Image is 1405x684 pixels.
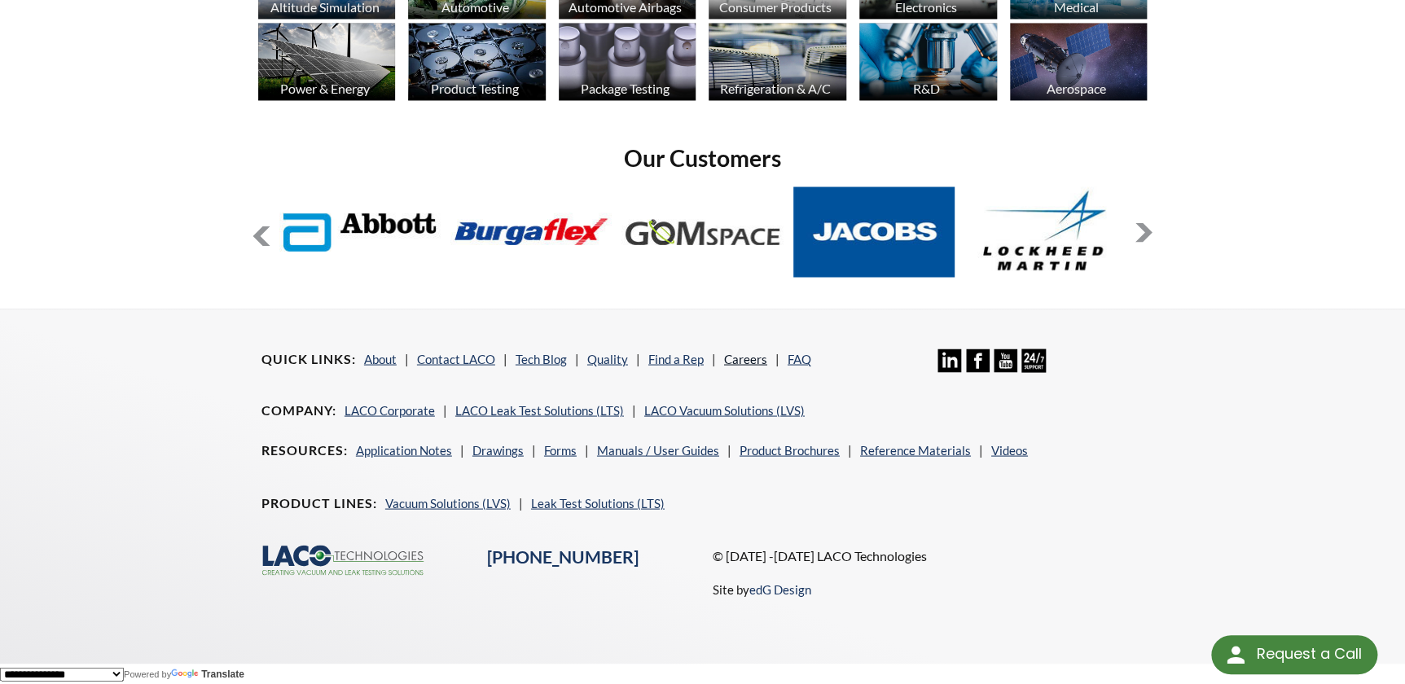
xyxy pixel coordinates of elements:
a: Find a Rep [648,351,704,366]
a: Vacuum Solutions (LVS) [385,495,511,510]
a: [PHONE_NUMBER] [487,546,639,567]
a: Drawings [472,442,524,457]
a: LACO Vacuum Solutions (LVS) [644,402,805,417]
a: edG Design [749,581,811,596]
img: GOM-Space.jpg [621,186,783,277]
p: Site by [713,579,811,598]
div: Refrigeration & A/C [706,81,845,96]
a: Manuals / User Guides [597,442,719,457]
img: industry_HVAC_670x376.jpg [709,23,846,100]
h4: Quick Links [261,350,356,367]
a: About [364,351,397,366]
h4: Company [261,401,336,419]
img: industry_ProductTesting_670x376.jpg [408,23,546,100]
img: industry_Package_670x376.jpg [559,23,696,100]
a: Package Testing [559,23,696,104]
div: Aerospace [1008,81,1146,96]
img: Lockheed-Martin.jpg [964,186,1126,277]
a: Reference Materials [860,442,971,457]
a: Careers [724,351,767,366]
a: Forms [544,442,577,457]
a: 24/7 Support [1021,360,1045,375]
a: Product Testing [408,23,546,104]
img: Jacobs.jpg [793,186,955,277]
a: Tech Blog [516,351,567,366]
a: Translate [171,668,244,679]
img: industry_Power-2_670x376.jpg [258,23,396,100]
a: Product Brochures [740,442,840,457]
div: Request a Call [1256,635,1361,673]
h4: Resources [261,441,348,458]
a: Quality [587,351,628,366]
img: industry_R_D_670x376.jpg [859,23,997,100]
a: FAQ [788,351,811,366]
a: LACO Leak Test Solutions (LTS) [455,402,624,417]
a: Power & Energy [258,23,396,104]
a: Leak Test Solutions (LTS) [531,495,665,510]
img: Google Translate [171,669,201,679]
a: Videos [991,442,1028,457]
div: R&D [857,81,995,96]
div: Request a Call [1211,635,1377,674]
div: Package Testing [556,81,695,96]
a: Aerospace [1010,23,1148,104]
a: Refrigeration & A/C [709,23,846,104]
h4: Product Lines [261,494,377,511]
a: R&D [859,23,997,104]
img: 24/7 Support Icon [1021,349,1045,372]
img: Burgaflex.jpg [450,186,612,277]
img: Artboard_1.jpg [1010,23,1148,100]
div: Product Testing [406,81,544,96]
a: Application Notes [356,442,452,457]
a: Contact LACO [417,351,495,366]
a: LACO Corporate [345,402,435,417]
p: © [DATE] -[DATE] LACO Technologies [713,545,1144,566]
div: Power & Energy [256,81,394,96]
img: Abbott-Labs.jpg [279,186,441,277]
h2: Our Customers [252,143,1154,173]
img: round button [1223,642,1249,668]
